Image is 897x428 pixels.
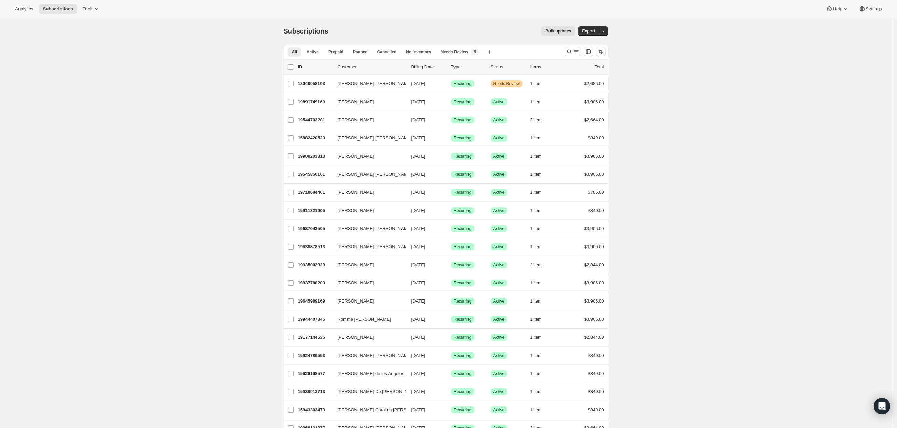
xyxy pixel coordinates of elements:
[298,406,332,413] p: 15943303473
[588,135,604,141] span: $849.00
[334,404,402,415] button: [PERSON_NAME] Carolina [PERSON_NAME]
[298,171,332,178] p: 19545850161
[338,80,412,87] span: [PERSON_NAME] [PERSON_NAME]
[307,49,319,55] span: Active
[411,117,425,122] span: [DATE]
[298,352,332,359] p: 15924789553
[530,244,542,250] span: 1 item
[298,296,604,306] div: 19645989169[PERSON_NAME][DATE]SuccessRecurringSuccessActive1 item$3,906.00
[493,81,520,86] span: Needs Review
[338,64,406,70] p: Customer
[582,28,595,34] span: Export
[334,151,402,162] button: [PERSON_NAME]
[411,280,425,285] span: [DATE]
[493,280,505,286] span: Active
[874,398,890,414] div: Open Intercom Messenger
[530,226,542,231] span: 1 item
[584,81,604,86] span: $2,686.00
[298,280,332,286] p: 19937788209
[338,153,374,160] span: [PERSON_NAME]
[338,370,442,377] span: [PERSON_NAME] de los Angeles [PERSON_NAME]
[298,243,332,250] p: 19638878513
[454,226,472,231] span: Recurring
[584,117,604,122] span: $2,664.00
[530,172,542,177] span: 1 item
[530,81,542,86] span: 1 item
[298,135,332,142] p: 15882420529
[411,298,425,304] span: [DATE]
[411,153,425,159] span: [DATE]
[411,172,425,177] span: [DATE]
[454,244,472,250] span: Recurring
[334,78,402,89] button: [PERSON_NAME] [PERSON_NAME]
[298,370,332,377] p: 15926198577
[530,170,549,179] button: 1 item
[530,99,542,105] span: 1 item
[493,317,505,322] span: Active
[338,388,419,395] span: [PERSON_NAME] De [PERSON_NAME]
[584,47,593,56] button: Customize table column order and visibility
[454,153,472,159] span: Recurring
[43,6,73,12] span: Subscriptions
[454,81,472,86] span: Recurring
[530,278,549,288] button: 1 item
[454,280,472,286] span: Recurring
[530,79,549,89] button: 1 item
[298,388,332,395] p: 15936913713
[530,208,542,213] span: 1 item
[298,115,604,125] div: 19544703281[PERSON_NAME][DATE]SuccessRecurringSuccessActive3 items$2,664.00
[493,353,505,358] span: Active
[411,244,425,249] span: [DATE]
[493,135,505,141] span: Active
[454,407,472,413] span: Recurring
[298,225,332,232] p: 19637043505
[338,171,412,178] span: [PERSON_NAME] [PERSON_NAME]
[79,4,104,14] button: Tools
[334,350,402,361] button: [PERSON_NAME] [PERSON_NAME]
[15,6,33,12] span: Analytics
[298,79,604,89] div: 18049958193[PERSON_NAME] [PERSON_NAME][DATE]SuccessRecurringWarningNeeds Review1 item$2,686.00
[588,208,604,213] span: $849.00
[298,98,332,105] p: 19891749169
[411,335,425,340] span: [DATE]
[298,278,604,288] div: 19937788209[PERSON_NAME][DATE]SuccessRecurringSuccessActive1 item$3,906.00
[584,262,604,267] span: $2,844.00
[454,389,472,394] span: Recurring
[292,49,297,55] span: All
[484,47,495,57] button: Create new view
[334,314,402,325] button: Romme [PERSON_NAME]
[298,117,332,123] p: 19544703281
[411,262,425,267] span: [DATE]
[298,207,332,214] p: 15911321905
[338,334,374,341] span: [PERSON_NAME]
[530,224,549,233] button: 1 item
[584,317,604,322] span: $3,906.00
[454,353,472,358] span: Recurring
[338,117,374,123] span: [PERSON_NAME]
[530,206,549,215] button: 1 item
[284,27,328,35] span: Subscriptions
[530,242,549,252] button: 1 item
[338,406,430,413] span: [PERSON_NAME] Carolina [PERSON_NAME]
[334,115,402,125] button: [PERSON_NAME]
[530,296,549,306] button: 1 item
[855,4,886,14] button: Settings
[530,315,549,324] button: 1 item
[530,369,549,378] button: 1 item
[578,26,599,36] button: Export
[565,47,581,56] button: Search and filter results
[411,226,425,231] span: [DATE]
[338,243,412,250] span: [PERSON_NAME] [PERSON_NAME]
[493,244,505,250] span: Active
[338,135,412,142] span: [PERSON_NAME] [PERSON_NAME]
[338,298,374,305] span: [PERSON_NAME]
[493,407,505,413] span: Active
[298,188,604,197] div: 19719684401[PERSON_NAME][DATE]SuccessRecurringSuccessActive1 item$786.00
[377,49,397,55] span: Cancelled
[493,298,505,304] span: Active
[298,151,604,161] div: 19900203313[PERSON_NAME][DATE]SuccessRecurringSuccessActive1 item$3,906.00
[411,317,425,322] span: [DATE]
[866,6,882,12] span: Settings
[833,6,842,12] span: Help
[530,97,549,107] button: 1 item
